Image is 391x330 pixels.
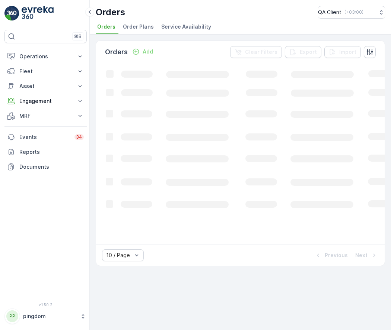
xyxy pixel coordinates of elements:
[318,9,341,16] p: QA Client
[355,251,379,260] button: Next
[4,302,87,307] span: v 1.50.2
[19,163,84,171] p: Documents
[19,112,72,120] p: MRF
[285,46,321,58] button: Export
[300,48,317,56] p: Export
[4,94,87,109] button: Engagement
[123,23,154,30] span: Order Plans
[314,251,349,260] button: Previous
[4,6,19,21] img: logo
[4,130,87,145] a: Events34
[19,68,72,75] p: Fleet
[19,133,70,141] p: Events
[143,48,153,55] p: Add
[4,64,87,79] button: Fleet
[129,47,156,56] button: Add
[105,47,128,57] p: Orders
[74,33,82,39] p: ⌘B
[19,97,72,105] p: Engagement
[161,23,211,30] span: Service Availability
[344,9,363,15] p: ( +03:00 )
[4,49,87,64] button: Operations
[325,252,348,259] p: Previous
[355,252,368,259] p: Next
[339,48,356,56] p: Import
[19,53,72,60] p: Operations
[96,6,125,18] p: Orders
[4,159,87,174] a: Documents
[318,6,385,19] button: QA Client(+03:00)
[230,46,282,58] button: Clear Filters
[76,134,82,140] p: 34
[4,145,87,159] a: Reports
[245,48,277,56] p: Clear Filters
[4,109,87,123] button: MRF
[23,313,76,320] p: pingdom
[22,6,54,21] img: logo_light-DOdMpM7g.png
[4,308,87,324] button: PPpingdom
[4,79,87,94] button: Asset
[324,46,361,58] button: Import
[19,82,72,90] p: Asset
[19,148,84,156] p: Reports
[97,23,115,30] span: Orders
[6,310,18,322] div: PP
